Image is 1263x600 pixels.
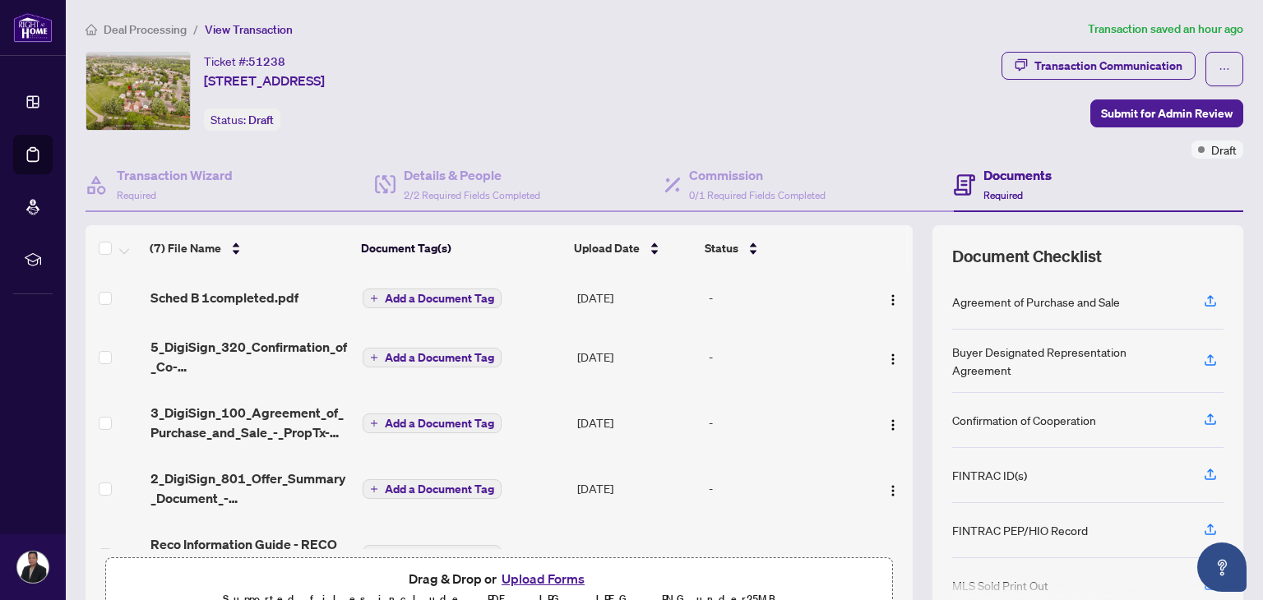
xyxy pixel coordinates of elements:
img: Profile Icon [17,552,49,583]
div: - [709,288,860,307]
span: plus [370,485,378,493]
button: Add a Document Tag [363,478,502,500]
button: Logo [880,541,906,567]
span: Document Checklist [952,245,1102,268]
button: Add a Document Tag [363,288,502,308]
button: Add a Document Tag [363,413,502,434]
span: Required [983,189,1023,201]
img: IMG-W12346353_1.jpg [86,53,190,130]
span: plus [370,294,378,302]
span: 0/1 Required Fields Completed [689,189,826,201]
div: Agreement of Purchase and Sale [952,293,1120,311]
img: Logo [886,293,900,307]
button: Logo [880,409,906,436]
th: Upload Date [567,225,698,271]
th: (7) File Name [143,225,354,271]
img: logo [13,12,53,43]
span: 2_DigiSign_801_Offer_Summary_Document_-_For_use_w__Agrmt_of_Purchase___Sale_-_PropTx-[PERSON_NAME... [150,468,350,508]
span: plus [370,419,378,427]
button: Logo [880,475,906,501]
span: Add a Document Tag [385,293,494,304]
button: Add a Document Tag [363,545,502,565]
span: Deal Processing [104,22,187,37]
div: Status: [204,108,280,131]
button: Add a Document Tag [363,413,502,433]
h4: Commission [689,165,826,185]
span: 5_DigiSign_320_Confirmation_of_Co-operation_and_Representation_-_Buyer_Seller_-_PropTx-[PERSON_NA... [150,337,350,376]
span: Add a Document Tag [385,352,494,363]
h4: Documents [983,165,1052,185]
article: Transaction saved an hour ago [1088,20,1243,39]
span: Submit for Admin Review [1101,100,1233,127]
th: Status [698,225,862,271]
span: 51238 [248,54,285,69]
td: [DATE] [571,324,702,390]
button: Logo [880,284,906,311]
span: Add a Document Tag [385,418,494,429]
h4: Details & People [404,165,540,185]
div: Buyer Designated Representation Agreement [952,343,1184,379]
td: [DATE] [571,390,702,455]
td: [DATE] [571,271,702,324]
button: Add a Document Tag [363,347,502,368]
div: FINTRAC ID(s) [952,466,1027,484]
span: Add a Document Tag [385,483,494,495]
div: MLS Sold Print Out [952,576,1048,594]
span: Drag & Drop or [409,568,590,589]
h4: Transaction Wizard [117,165,233,185]
span: Draft [248,113,274,127]
img: Logo [886,418,900,432]
img: Logo [886,353,900,366]
div: - [709,413,860,432]
button: Transaction Communication [1002,52,1196,80]
div: FINTRAC PEP/HIO Record [952,521,1088,539]
span: Status [705,239,738,257]
span: Required [117,189,156,201]
span: ellipsis [1219,63,1230,75]
button: Upload Forms [497,568,590,589]
span: plus [370,353,378,362]
div: Confirmation of Cooperation [952,411,1096,429]
div: - [709,348,860,366]
span: [STREET_ADDRESS] [204,71,325,90]
button: Open asap [1197,542,1247,592]
button: Add a Document Tag [363,544,502,565]
div: Transaction Communication [1034,53,1182,79]
button: Add a Document Tag [363,288,502,309]
span: Reco Information Guide - RECO Forms_[DATE] 16_46_46.pdf [150,534,350,574]
span: 2/2 Required Fields Completed [404,189,540,201]
span: (7) File Name [150,239,221,257]
img: Logo [886,484,900,497]
button: Add a Document Tag [363,348,502,367]
div: - [709,479,860,497]
button: Submit for Admin Review [1090,99,1243,127]
button: Add a Document Tag [363,479,502,499]
span: home [86,24,97,35]
div: Ticket #: [204,52,285,71]
span: Add a Document Tag [385,549,494,561]
span: Upload Date [574,239,640,257]
span: 3_DigiSign_100_Agreement_of_Purchase_and_Sale_-_PropTx-[PERSON_NAME] 1completed.pdf [150,403,350,442]
span: View Transaction [205,22,293,37]
th: Document Tag(s) [354,225,567,271]
li: / [193,20,198,39]
span: Draft [1211,141,1237,159]
td: [DATE] [571,521,702,587]
button: Logo [880,344,906,370]
span: Sched B 1completed.pdf [150,288,298,307]
td: [DATE] [571,455,702,521]
div: - [709,545,860,563]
